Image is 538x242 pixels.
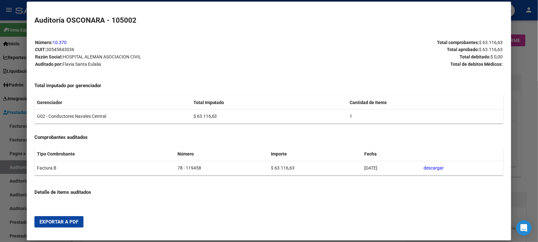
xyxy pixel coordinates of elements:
td: G02 - Conductores Navales Central [34,110,191,124]
p: Auditado por: [35,61,269,68]
td: 78 - 119458 [175,161,269,175]
a: 10.370 [53,40,67,45]
p: CUIT: [35,46,269,53]
th: Total Imputado [191,96,347,110]
p: Razón Social: [35,53,269,61]
h2: Auditoría OSCONARA - 105002 [34,15,503,26]
span: 30545843036 [46,47,74,52]
p: Número: [35,39,269,46]
th: Cantidad de Items [347,96,503,110]
td: [DATE] [362,161,421,175]
th: Importe [268,147,362,161]
p: Total debitado: [269,53,503,61]
td: $ 63.116,63 [268,161,362,175]
span: Flavia Santa Eulalia [62,62,101,67]
span: $ 63.116,63 [479,47,503,52]
th: Fecha [362,147,421,161]
span: Exportar a PDF [40,219,78,225]
span: $ 63.116,63 [479,40,503,45]
div: Open Intercom Messenger [516,220,532,236]
td: 1 [347,110,503,124]
a: descargar [424,165,444,170]
th: Tipo Combrobante [34,147,175,161]
span: HOSPITAL ALEMAN ASOCIACION CIVIL [63,54,141,59]
td: $ 63.116,63 [191,110,347,124]
th: Número [175,147,269,161]
h4: Total imputado por gerenciador [34,82,503,89]
th: Gerenciador [34,96,191,110]
p: Total aprobado: [269,46,503,53]
td: Factura B [34,161,175,175]
h4: Detalle de items auditados [34,189,503,196]
span: $ 0,00 [491,54,503,59]
p: Total de debitos Médicos: [269,61,503,68]
button: Exportar a PDF [34,216,84,228]
h4: Comprobantes auditados [34,134,503,141]
p: Total comprobantes: [269,39,503,46]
